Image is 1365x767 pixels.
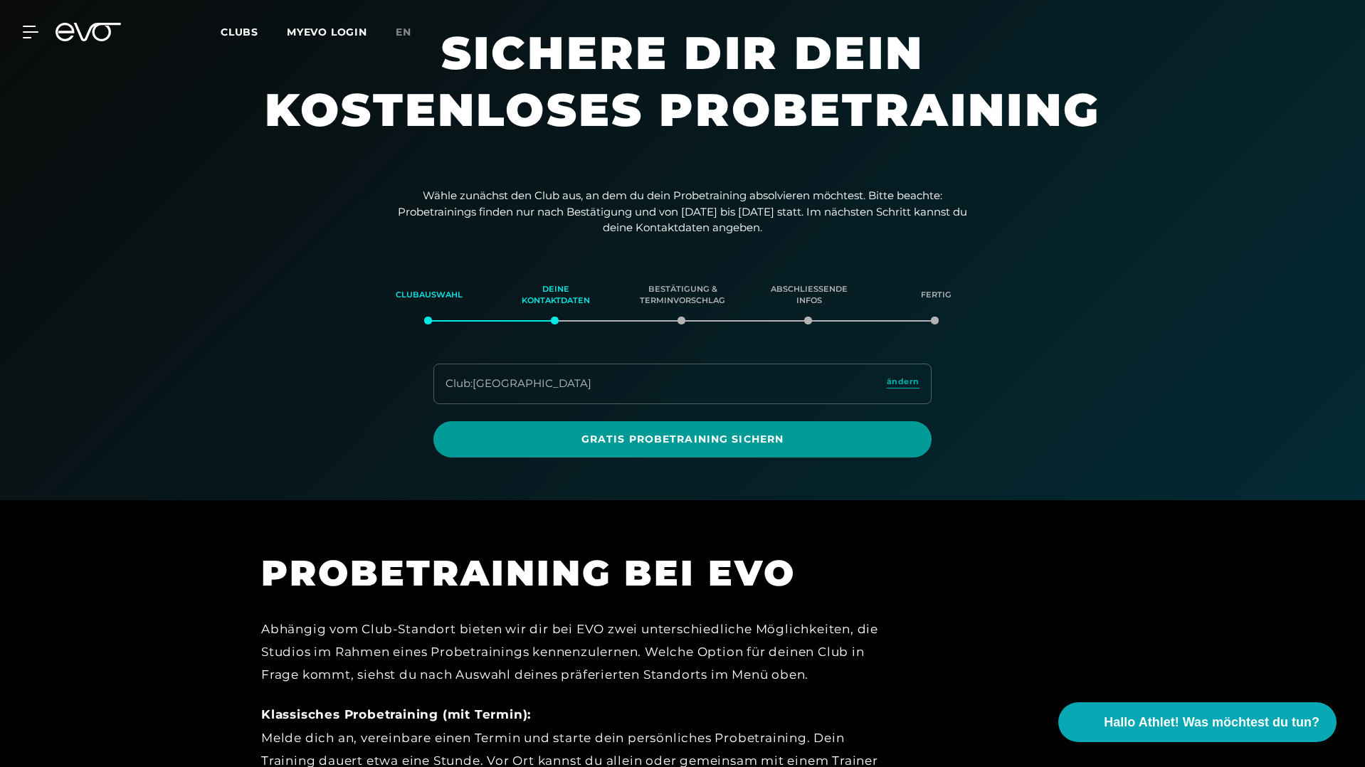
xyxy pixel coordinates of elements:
[255,24,1110,166] h1: Sichere dir dein kostenloses Probetraining
[221,26,258,38] span: Clubs
[764,276,855,314] div: Abschließende Infos
[261,707,531,721] strong: Klassisches Probetraining (mit Termin):
[398,188,967,236] p: Wähle zunächst den Club aus, an dem du dein Probetraining absolvieren möchtest. Bitte beachte: Pr...
[1058,702,1337,742] button: Hallo Athlet! Was möchtest du tun?
[384,276,475,314] div: Clubauswahl
[261,550,902,596] h1: PROBETRAINING BEI EVO
[468,432,897,447] span: Gratis Probetraining sichern
[1104,713,1319,732] span: Hallo Athlet! Was möchtest du tun?
[433,421,932,457] a: Gratis Probetraining sichern
[637,276,728,314] div: Bestätigung & Terminvorschlag
[887,376,919,392] a: ändern
[887,376,919,388] span: ändern
[287,26,367,38] a: MYEVO LOGIN
[261,618,902,687] div: Abhängig vom Club-Standort bieten wir dir bei EVO zwei unterschiedliche Möglichkeiten, die Studio...
[446,376,591,392] div: Club : [GEOGRAPHIC_DATA]
[396,26,411,38] span: en
[396,24,428,41] a: en
[510,276,601,314] div: Deine Kontaktdaten
[221,25,287,38] a: Clubs
[890,276,981,314] div: Fertig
